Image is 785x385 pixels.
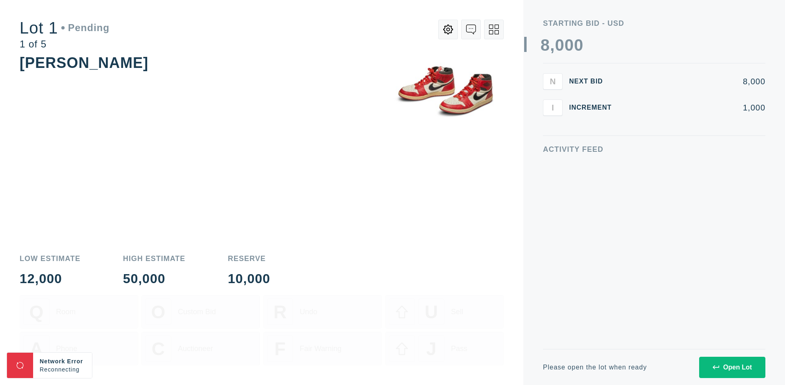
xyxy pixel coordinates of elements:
[543,99,563,116] button: I
[569,78,618,85] div: Next Bid
[20,272,81,285] div: 12,000
[569,104,618,111] div: Increment
[40,365,85,374] div: Reconnecting
[550,77,556,86] span: N
[20,255,81,262] div: Low Estimate
[543,146,765,153] div: Activity Feed
[574,37,583,53] div: 0
[61,23,110,33] div: Pending
[541,37,550,53] div: 8
[40,357,85,365] div: Network Error
[543,20,765,27] div: Starting Bid - USD
[555,37,564,53] div: 0
[565,37,574,53] div: 0
[20,39,110,49] div: 1 of 5
[543,364,647,371] div: Please open the lot when ready
[228,272,270,285] div: 10,000
[123,255,186,262] div: High Estimate
[552,103,554,112] span: I
[713,364,752,371] div: Open Lot
[550,37,555,200] div: ,
[625,104,765,112] div: 1,000
[20,54,148,71] div: [PERSON_NAME]
[543,73,563,90] button: N
[123,272,186,285] div: 50,000
[625,77,765,86] div: 8,000
[20,20,110,36] div: Lot 1
[228,255,270,262] div: Reserve
[699,357,765,378] button: Open Lot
